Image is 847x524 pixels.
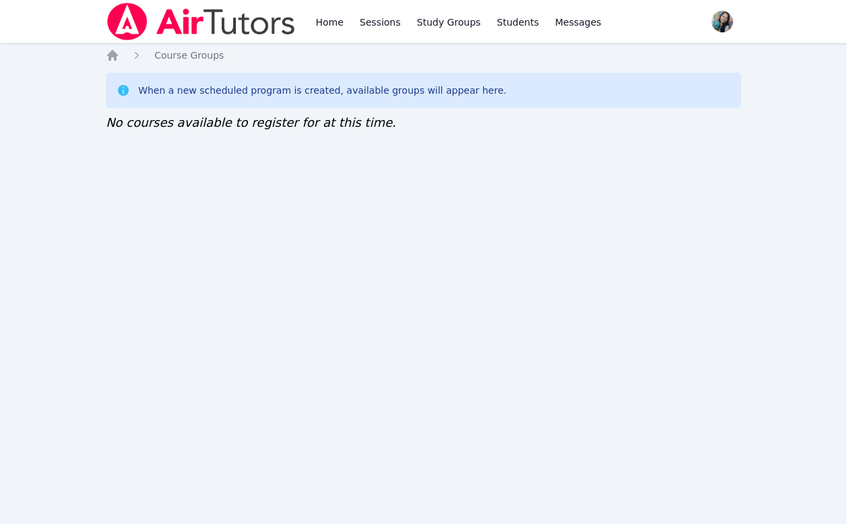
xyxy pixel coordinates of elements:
span: No courses available to register for at this time. [106,115,396,129]
div: When a new scheduled program is created, available groups will appear here. [138,84,507,97]
nav: Breadcrumb [106,49,741,62]
img: Air Tutors [106,3,296,40]
span: Messages [555,16,602,29]
a: Course Groups [154,49,224,62]
span: Course Groups [154,50,224,61]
